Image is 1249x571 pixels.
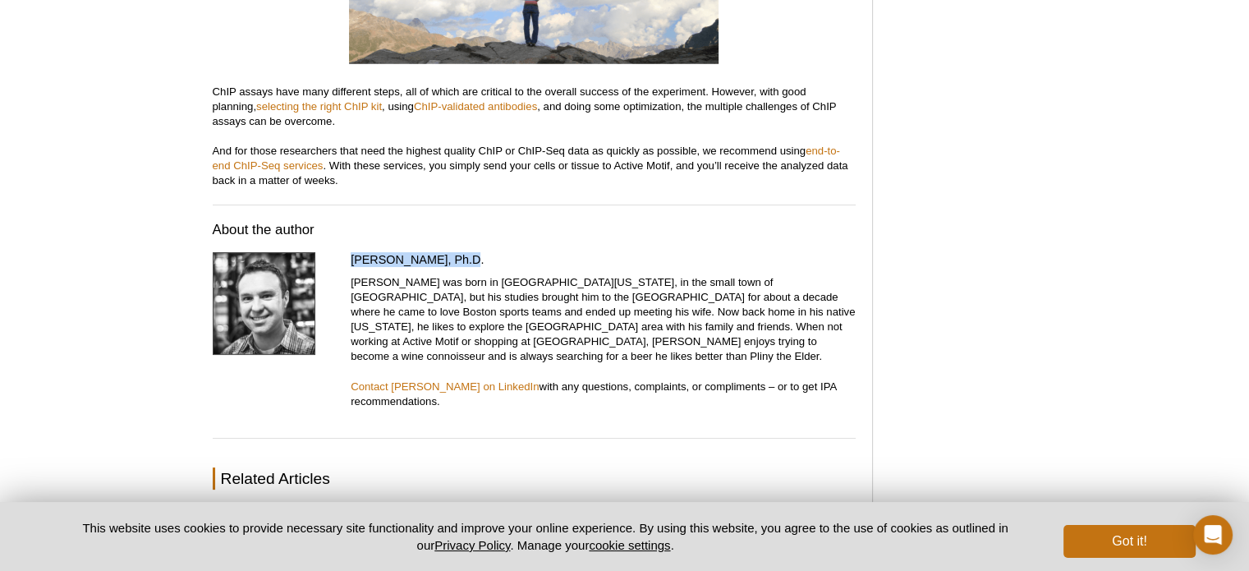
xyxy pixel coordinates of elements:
[1063,525,1195,558] button: Got it!
[213,467,856,490] h2: Related Articles
[54,519,1037,554] p: This website uses cookies to provide necessary site functionality and improve your online experie...
[414,100,537,113] a: ChIP-validated antibodies
[213,220,856,240] h3: About the author
[351,252,855,267] h4: [PERSON_NAME], Ph.D.
[434,538,510,552] a: Privacy Policy
[1193,515,1233,555] div: Open Intercom Messenger
[589,538,670,552] button: cookie settings
[256,100,382,113] a: selecting the right ChIP kit
[351,380,855,409] p: with any questions, complaints, or compliments – or to get IPA recommendations.
[213,252,315,355] img: Kevin Bryant
[351,275,855,364] p: [PERSON_NAME] was born in [GEOGRAPHIC_DATA][US_STATE], in the small town of [GEOGRAPHIC_DATA], bu...
[213,85,856,188] p: ChIP assays have many different steps, all of which are critical to the overall success of the ex...
[351,380,539,393] a: Contact [PERSON_NAME] on LinkedIn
